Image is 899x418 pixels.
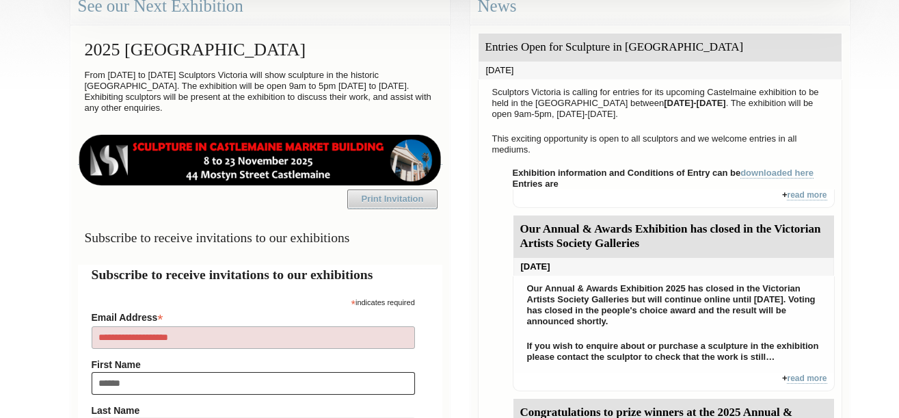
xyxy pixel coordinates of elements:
[92,359,415,370] label: First Name
[513,373,835,391] div: +
[78,224,442,251] h3: Subscribe to receive invitations to our exhibitions
[513,190,835,208] div: +
[664,98,726,108] strong: [DATE]-[DATE]
[92,405,415,416] label: Last Name
[92,295,415,308] div: indicates required
[78,66,442,117] p: From [DATE] to [DATE] Sculptors Victoria will show sculpture in the historic [GEOGRAPHIC_DATA]. T...
[78,135,442,185] img: castlemaine-ldrbd25v2.png
[485,130,835,159] p: This exciting opportunity is open to all sculptors and we welcome entries in all mediums.
[520,337,827,366] p: If you wish to enquire about or purchase a sculpture in the exhibition please contact the sculpto...
[787,374,827,384] a: read more
[513,258,834,276] div: [DATE]
[78,33,442,66] h2: 2025 [GEOGRAPHIC_DATA]
[479,62,842,79] div: [DATE]
[740,168,814,179] a: downloaded here
[485,83,835,123] p: Sculptors Victoria is calling for entries for its upcoming Castelmaine exhibition to be held in t...
[92,308,415,324] label: Email Address
[92,265,429,285] h2: Subscribe to receive invitations to our exhibitions
[787,190,827,200] a: read more
[479,34,842,62] div: Entries Open for Sculpture in [GEOGRAPHIC_DATA]
[520,280,827,330] p: Our Annual & Awards Exhibition 2025 has closed in the Victorian Artists Society Galleries but wil...
[347,190,438,209] a: Print Invitation
[513,168,814,179] strong: Exhibition information and Conditions of Entry can be
[513,215,834,258] div: Our Annual & Awards Exhibition has closed in the Victorian Artists Society Galleries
